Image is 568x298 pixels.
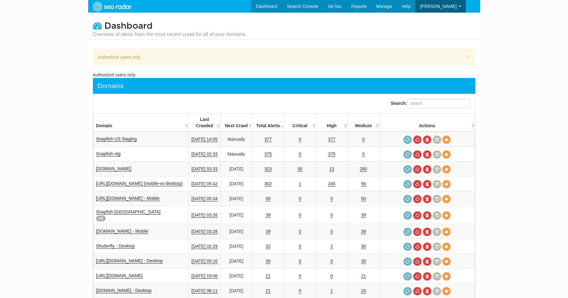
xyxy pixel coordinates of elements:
a: 21 [266,273,271,279]
a: 2 [330,244,333,249]
span: Help [402,4,411,9]
a: 0 [362,152,365,157]
a: Request a crawl [403,165,412,174]
th: Critical: activate to sort column descending [284,114,316,132]
span: Manage [376,4,392,9]
a: 39 [361,229,366,234]
th: Total Alerts: activate to sort column ascending [252,114,284,132]
th: High: activate to sort column descending [316,114,348,132]
i:  [93,21,102,30]
a: 280 [360,166,367,172]
a: Delete most recent audit [423,135,431,144]
a: 0 [299,196,301,201]
a: Cancel in-progress audit [413,195,422,203]
span: Ad hoc [328,4,342,9]
a: [DOMAIN_NAME] - Desktop [96,288,152,293]
a: 21 [266,288,271,294]
a: 0 [330,229,333,234]
button: × [467,53,470,60]
a: Delete most recent audit [423,272,431,281]
a: 13 [329,166,334,172]
a: 0 [299,244,301,249]
a: 0 [299,229,301,234]
td: Manually [220,132,252,147]
a: [DATE] 02:29 [192,244,218,249]
a: Cancel in-progress audit [413,180,422,188]
a: Cancel in-progress audit [413,150,422,159]
a: 30 [297,166,302,172]
a: 1 [299,181,301,187]
a: Request a crawl [403,180,412,188]
a: 50 [266,196,271,201]
th: Last Crawled: activate to sort column descending [189,114,221,132]
a: Cancel in-progress audit [413,257,422,266]
a: Delete most recent audit [423,257,431,266]
a: Request a crawl [403,195,412,203]
label: Search: [391,99,470,108]
a: Delete most recent audit [423,211,431,220]
a: Cancel in-progress audit [413,272,422,281]
a: 0 [299,137,301,142]
a: 30 [266,259,271,264]
a: Delete most recent audit [423,195,431,203]
a: Crawl History [433,150,441,159]
a: [DOMAIN_NAME] - Mobile [96,229,149,234]
td: [DATE] [220,239,252,254]
a: View Domain Overview [442,228,451,236]
div: Domains [98,81,124,91]
a: Cancel in-progress audit [413,211,422,220]
a: 0 [330,212,333,218]
a: Cancel in-progress audit [413,242,422,251]
a: 0 [330,259,333,264]
input: Search: [407,99,470,108]
a: Delete most recent audit [423,242,431,251]
a: 377 [265,137,272,142]
a: Crawl History [433,287,441,295]
small: Overview of alerts from the most recent crawl for all of your domains. [93,31,247,38]
a: Crawl History [433,272,441,281]
span: Search Console [287,4,319,9]
a: Delete most recent audit [423,180,431,188]
a: View Domain Overview [442,211,451,220]
a: 56 [361,181,366,187]
a: Delete most recent audit [423,150,431,159]
a: View Domain Overview [442,150,451,159]
a: 1 [330,288,333,294]
span: US [96,216,106,221]
td: [DATE] [220,224,252,239]
a: [DATE] 03:26 [192,212,218,218]
a: View Domain Overview [442,272,451,281]
a: View Domain Overview [442,287,451,295]
span: Request a crawl [403,150,412,159]
a: Crawl History [433,228,441,236]
a: Crawl History [433,165,441,174]
a: 0 [299,152,301,157]
a: [DATE] 05:42 [192,181,218,187]
a: Request a crawl [403,257,412,266]
a: 377 [328,137,335,142]
a: View Domain Overview [442,180,451,188]
a: [DATE] 03:28 [192,229,218,234]
span: Request a crawl [403,135,412,144]
a: Snapfish US Staging [96,136,137,142]
a: Crawl History [433,211,441,220]
a: 39 [361,212,366,218]
a: Request a crawl [403,211,412,220]
a: 30 [361,244,366,249]
td: Manually [220,147,252,162]
td: [DATE] [220,176,252,191]
a: 375 [265,152,272,157]
a: [URL][DOMAIN_NAME] (mobile-vs-desktop) [96,181,183,186]
a: [DATE] 19:06 [192,273,218,279]
a: View Domain Overview [442,165,451,174]
a: Request a crawl [403,287,412,295]
img: SEORadar [90,1,134,12]
a: 21 [361,273,366,279]
a: [DATE] 06:11 [192,288,218,294]
a: Cancel in-progress audit [413,135,422,144]
a: [DATE] 03:33 [192,166,218,172]
span: Reports [351,4,367,9]
a: 323 [265,166,272,172]
a: [DATE] 14:05 [192,137,218,142]
a: Crawl History [433,195,441,203]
